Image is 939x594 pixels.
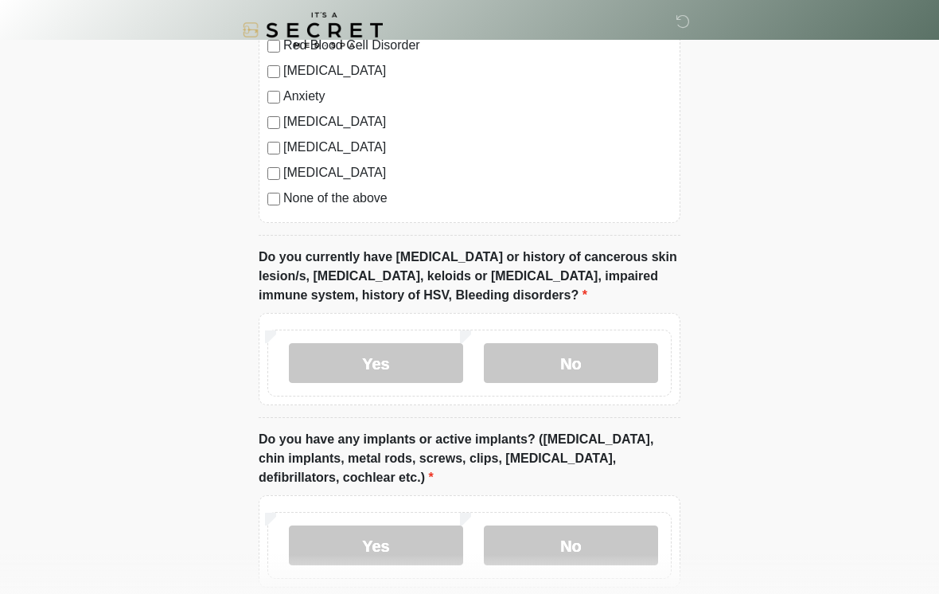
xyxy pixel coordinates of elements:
img: It's A Secret Med Spa Logo [243,12,383,48]
label: No [484,526,658,565]
input: [MEDICAL_DATA] [267,116,280,129]
label: Yes [289,343,463,383]
label: [MEDICAL_DATA] [283,163,672,182]
label: Anxiety [283,87,672,106]
label: Yes [289,526,463,565]
input: [MEDICAL_DATA] [267,167,280,180]
label: [MEDICAL_DATA] [283,61,672,80]
input: Anxiety [267,91,280,104]
label: Do you currently have [MEDICAL_DATA] or history of cancerous skin lesion/s, [MEDICAL_DATA], keloi... [259,248,680,305]
label: [MEDICAL_DATA] [283,112,672,131]
input: None of the above [267,193,280,205]
label: [MEDICAL_DATA] [283,138,672,157]
label: No [484,343,658,383]
input: [MEDICAL_DATA] [267,142,280,154]
label: None of the above [283,189,672,208]
label: Do you have any implants or active implants? ([MEDICAL_DATA], chin implants, metal rods, screws, ... [259,430,680,487]
input: [MEDICAL_DATA] [267,65,280,78]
